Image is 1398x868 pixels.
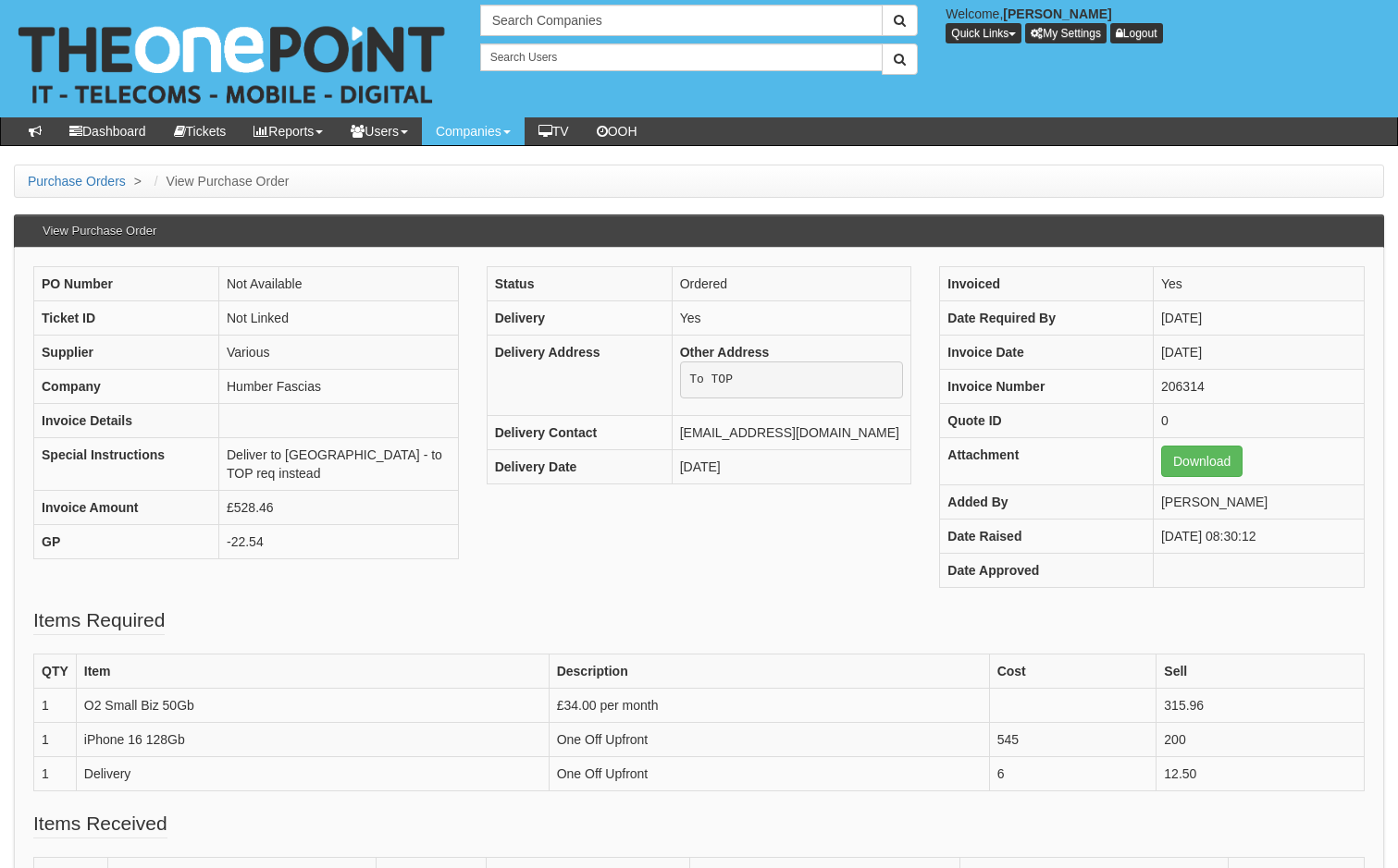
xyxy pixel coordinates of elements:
td: Delivery [76,757,549,791]
th: Added By [940,485,1154,520]
pre: To TOP [680,361,904,398]
button: Quick Links [946,23,1021,43]
td: 1 [34,757,77,791]
td: One Off Upfront [549,723,989,757]
input: Search Users [480,43,884,71]
td: 12.50 [1157,757,1365,791]
td: £528.46 [219,491,459,525]
td: Yes [1153,267,1364,301]
td: Various [219,336,459,370]
th: Date Required By [940,301,1154,336]
div: Welcome, [932,5,1398,43]
a: Users [337,117,422,145]
h3: View Purchase Order [33,215,166,247]
td: [DATE] [1153,301,1364,336]
td: [DATE] [672,449,911,483]
legend: Items Required [33,606,165,635]
td: 200 [1157,723,1365,757]
td: 0 [1153,404,1364,438]
td: 315.96 [1157,689,1365,723]
td: Humber Fascias [219,370,459,404]
th: Invoice Number [940,370,1154,404]
th: Invoice Details [34,404,219,438]
td: Not Available [219,267,459,301]
td: 6 [989,757,1157,791]
a: Tickets [160,117,241,145]
td: Not Linked [219,301,459,336]
th: Company [34,370,219,404]
td: [PERSON_NAME] [1153,485,1364,520]
td: 545 [989,723,1157,757]
th: GP [34,525,219,559]
th: Supplier [34,336,219,370]
th: Invoiced [940,267,1154,301]
td: O2 Small Biz 50Gb [76,689,549,723]
th: Delivery Contact [487,415,672,449]
a: OOH [583,117,651,145]
a: TV [525,117,583,145]
td: 1 [34,689,77,723]
a: Download [1161,446,1243,477]
th: Ticket ID [34,301,219,336]
b: Other Address [680,345,770,360]
li: View Purchase Order [150,172,290,190]
td: One Off Upfront [549,757,989,791]
td: [DATE] [1153,336,1364,370]
th: Status [487,267,672,301]
th: Item [76,654,549,689]
legend: Items Received [33,810,167,838]
td: £34.00 per month [549,689,989,723]
input: Search Companies [480,5,884,36]
span: > [130,174,146,189]
th: Sell [1157,654,1365,689]
td: Deliver to [GEOGRAPHIC_DATA] - to TOP req instead [219,438,459,491]
a: Dashboard [56,117,160,145]
td: 1 [34,723,77,757]
b: [PERSON_NAME] [1003,6,1111,21]
th: PO Number [34,267,219,301]
th: Attachment [940,438,1154,485]
td: iPhone 16 128Gb [76,723,549,757]
a: Reports [240,117,337,145]
a: My Settings [1025,23,1107,43]
th: QTY [34,654,77,689]
th: Delivery [487,301,672,336]
th: Invoice Amount [34,491,219,525]
th: Delivery Address [487,336,672,416]
td: [EMAIL_ADDRESS][DOMAIN_NAME] [672,415,911,449]
a: Purchase Orders [28,174,126,189]
th: Date Approved [940,554,1154,588]
a: Logout [1110,23,1163,43]
th: Special Instructions [34,438,219,491]
th: Description [549,654,989,689]
td: Yes [672,301,911,336]
th: Delivery Date [487,449,672,483]
th: Quote ID [940,404,1154,438]
th: Invoice Date [940,336,1154,370]
a: Companies [422,117,525,145]
td: -22.54 [219,525,459,559]
td: Ordered [672,267,911,301]
td: 206314 [1153,370,1364,404]
td: [DATE] 08:30:12 [1153,520,1364,554]
th: Date Raised [940,520,1154,554]
th: Cost [989,654,1157,689]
